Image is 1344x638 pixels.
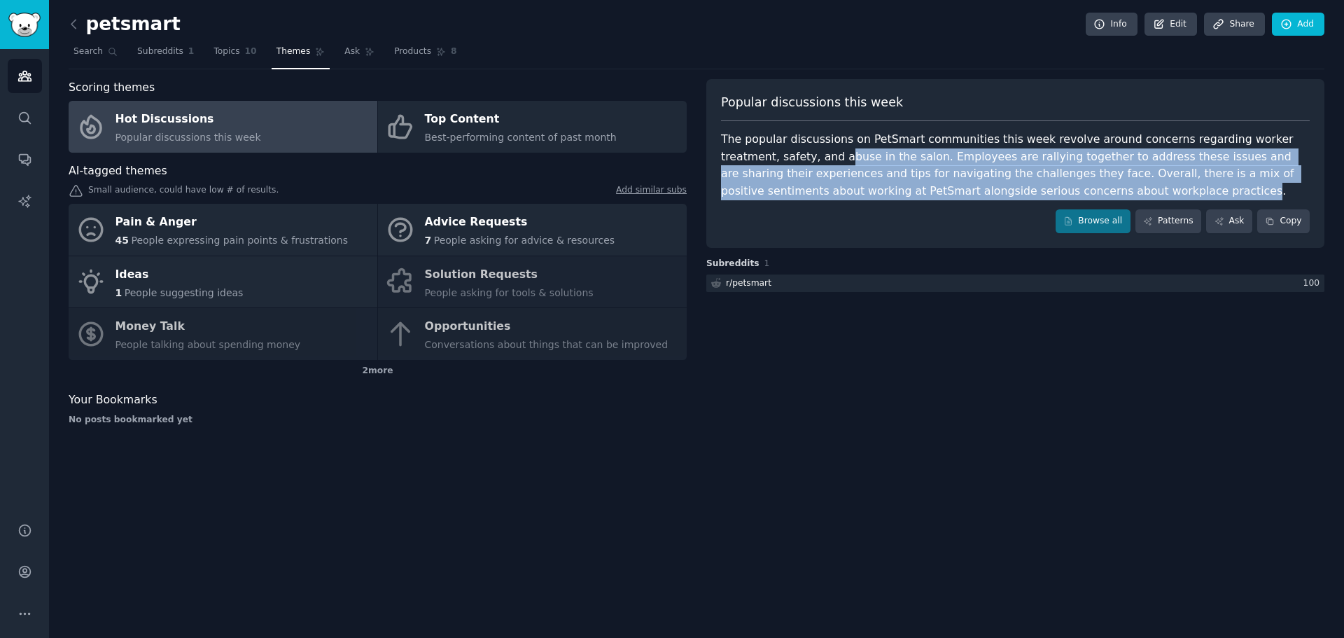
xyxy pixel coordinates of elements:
a: Search [69,41,122,69]
span: People suggesting ideas [125,287,244,298]
a: Top ContentBest-performing content of past month [378,101,687,153]
a: Subreddits1 [132,41,199,69]
a: Ask [339,41,379,69]
div: No posts bookmarked yet [69,414,687,427]
div: 2 more [69,360,687,382]
a: Patterns [1135,209,1201,233]
div: Pain & Anger [115,211,349,234]
span: Ask [344,46,360,58]
a: Share [1204,13,1264,36]
span: Best-performing content of past month [425,132,617,143]
div: Hot Discussions [115,109,261,131]
a: Add [1272,13,1324,36]
a: Advice Requests7People asking for advice & resources [378,204,687,256]
span: Products [394,46,431,58]
span: People asking for advice & resources [434,235,615,246]
img: GummySearch logo [8,13,41,37]
span: Topics [213,46,239,58]
div: Top Content [425,109,617,131]
span: Subreddits [137,46,183,58]
span: Your Bookmarks [69,391,157,409]
div: Small audience, could have low # of results. [69,184,687,199]
a: Pain & Anger45People expressing pain points & frustrations [69,204,377,256]
a: Info [1086,13,1137,36]
span: 1 [188,46,195,58]
span: 8 [451,46,457,58]
span: 10 [245,46,257,58]
a: r/petsmart100 [706,275,1324,292]
span: Popular discussions this week [115,132,261,143]
span: 1 [764,258,770,268]
div: Ideas [115,263,244,286]
div: 100 [1303,277,1324,290]
span: Scoring themes [69,79,155,97]
a: Ask [1206,209,1252,233]
a: Edit [1144,13,1197,36]
h2: petsmart [69,13,181,36]
span: Themes [276,46,311,58]
a: Ideas1People suggesting ideas [69,256,377,308]
span: 1 [115,287,122,298]
div: The popular discussions on PetSmart communities this week revolve around concerns regarding worke... [721,131,1310,200]
span: 7 [425,235,432,246]
span: Search [73,46,103,58]
div: Advice Requests [425,211,615,234]
a: Add similar subs [616,184,687,199]
div: r/ petsmart [726,277,771,290]
span: Popular discussions this week [721,94,903,111]
a: Topics10 [209,41,261,69]
span: AI-tagged themes [69,162,167,180]
span: 45 [115,235,129,246]
a: Themes [272,41,330,69]
span: Subreddits [706,258,759,270]
a: Browse all [1056,209,1130,233]
a: Hot DiscussionsPopular discussions this week [69,101,377,153]
button: Copy [1257,209,1310,233]
a: Products8 [389,41,461,69]
span: People expressing pain points & frustrations [131,235,348,246]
